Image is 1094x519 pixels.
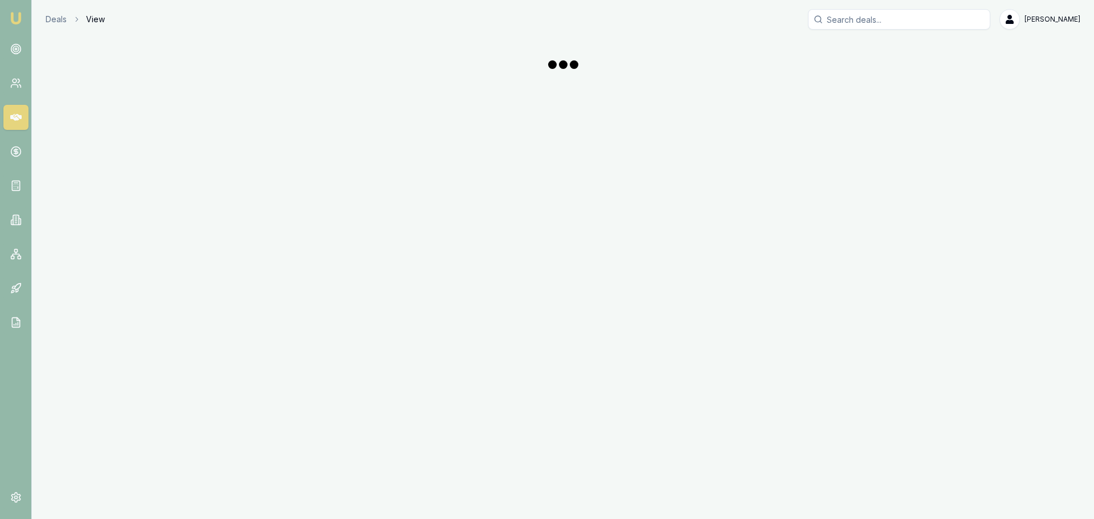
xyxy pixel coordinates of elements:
[46,14,105,25] nav: breadcrumb
[86,14,105,25] span: View
[808,9,990,30] input: Search deals
[9,11,23,25] img: emu-icon-u.png
[1024,15,1080,24] span: [PERSON_NAME]
[46,14,67,25] a: Deals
